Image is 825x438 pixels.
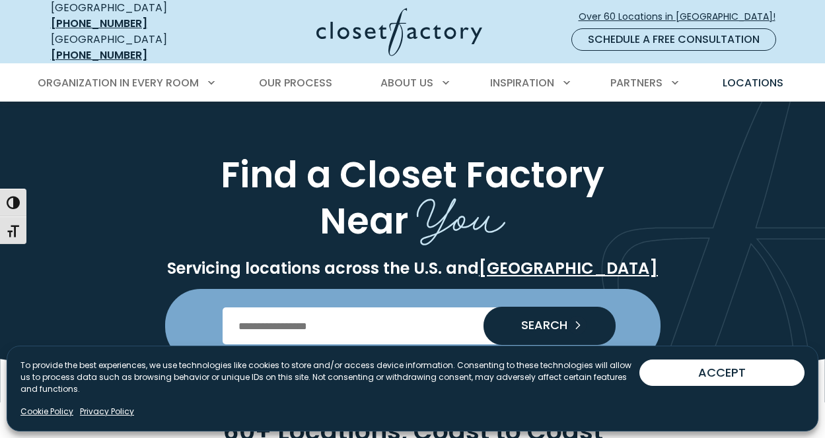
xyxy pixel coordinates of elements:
[571,28,776,51] a: Schedule a Free Consultation
[316,8,482,56] img: Closet Factory Logo
[28,65,797,102] nav: Primary Menu
[20,406,73,418] a: Cookie Policy
[48,259,777,278] p: Servicing locations across the U.S. and
[417,175,505,249] span: You
[579,10,786,24] span: Over 60 Locations in [GEOGRAPHIC_DATA]!
[578,5,787,28] a: Over 60 Locations in [GEOGRAPHIC_DATA]!
[20,360,639,395] p: To provide the best experiences, we use technologies like cookies to store and/or access device i...
[320,196,408,246] span: Near
[723,75,783,90] span: Locations
[639,360,805,386] button: ACCEPT
[51,32,213,63] div: [GEOGRAPHIC_DATA]
[380,75,433,90] span: About Us
[51,47,147,63] a: [PHONE_NUMBER]
[490,75,554,90] span: Inspiration
[259,75,332,90] span: Our Process
[51,16,147,31] a: [PHONE_NUMBER]
[479,257,658,279] a: [GEOGRAPHIC_DATA]
[221,150,604,200] span: Find a Closet Factory
[511,319,567,331] span: SEARCH
[38,75,199,90] span: Organization in Every Room
[223,307,602,344] input: Enter Postal Code
[80,406,134,418] a: Privacy Policy
[610,75,663,90] span: Partners
[484,307,616,345] button: Search our Nationwide Locations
